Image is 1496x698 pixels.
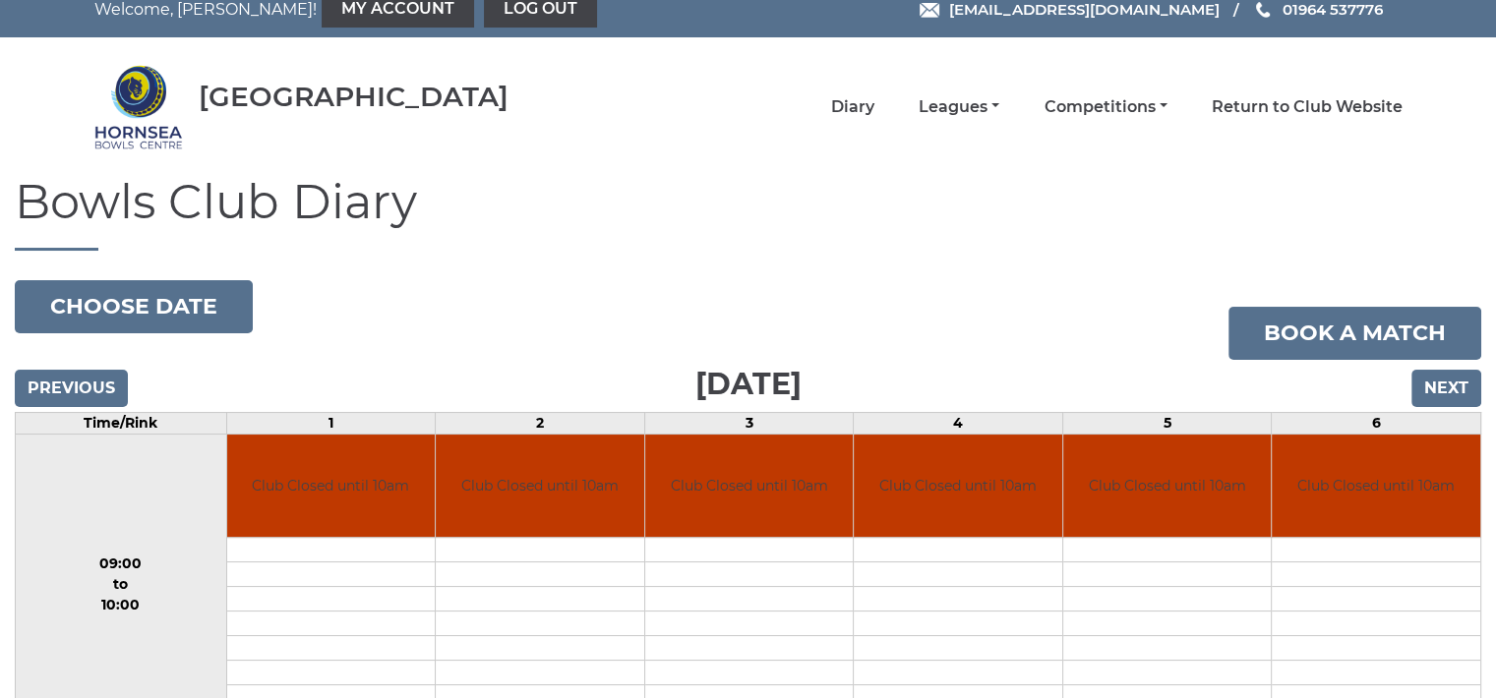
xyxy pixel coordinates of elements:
[1228,307,1481,360] a: Book a match
[645,435,854,538] td: Club Closed until 10am
[1044,96,1167,118] a: Competitions
[1272,412,1481,434] td: 6
[15,280,253,333] button: Choose date
[199,82,509,112] div: [GEOGRAPHIC_DATA]
[436,412,645,434] td: 2
[94,63,183,151] img: Hornsea Bowls Centre
[1062,412,1272,434] td: 5
[15,176,1481,251] h1: Bowls Club Diary
[15,370,128,407] input: Previous
[227,435,436,538] td: Club Closed until 10am
[1063,435,1272,538] td: Club Closed until 10am
[831,96,874,118] a: Diary
[1411,370,1481,407] input: Next
[854,435,1062,538] td: Club Closed until 10am
[1256,2,1270,18] img: Phone us
[919,96,999,118] a: Leagues
[1272,435,1480,538] td: Club Closed until 10am
[920,3,939,18] img: Email
[1212,96,1403,118] a: Return to Club Website
[436,435,644,538] td: Club Closed until 10am
[854,412,1063,434] td: 4
[16,412,227,434] td: Time/Rink
[226,412,436,434] td: 1
[644,412,854,434] td: 3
